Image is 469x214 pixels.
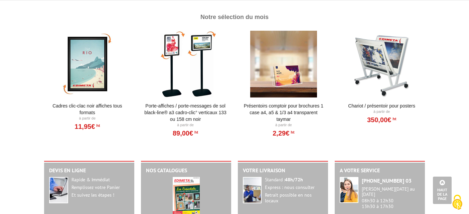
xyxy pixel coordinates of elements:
a: Cadres clic-clac noir affiches tous formats [46,102,129,116]
a: PRÉSENTOIRS COMPTOIR POUR BROCHURES 1 CASE A4, A5 & 1/3 A4 TRANSPARENT taymar [243,102,325,123]
a: 2,29€HT [273,131,294,135]
strong: 48h/72h [285,177,303,183]
h4: Notre Sélection du mois [46,7,423,27]
div: Rapide & Immédiat [71,177,129,183]
div: Retrait possible en nos locaux [265,192,323,204]
h2: Devis en ligne [49,168,129,174]
img: Cookies (fenêtre modale) [449,194,466,211]
a: Chariot / Présentoir pour posters [340,102,423,109]
img: widget-devis.jpg [49,177,68,203]
p: À partir de [340,109,423,115]
sup: HT [289,130,294,135]
img: widget-livraison.jpg [243,177,262,203]
a: 89,00€HT [173,131,198,135]
sup: HT [193,130,198,135]
h2: Nos catalogues [146,168,226,174]
sup: HT [95,123,100,128]
div: [PERSON_NAME][DATE] au [DATE] [362,186,420,198]
div: Express : nous consulter [265,185,323,191]
a: Porte-affiches / Porte-messages de sol Black-Line® A3 Cadro-Clic° Verticaux 133 ou 158 cm noir [144,102,227,123]
p: À partir de [243,123,325,128]
h2: A votre service [340,168,420,174]
div: 08h30 à 12h30 13h30 à 17h30 [362,186,420,209]
strong: [PHONE_NUMBER] 03 [362,177,412,184]
div: Remplissez votre Panier [71,185,129,191]
p: À partir de [144,123,227,128]
h2: Votre livraison [243,168,323,174]
a: 11,95€HT [74,125,100,129]
a: Haut de la page [433,177,452,204]
div: Et suivez les étapes ! [71,192,129,198]
sup: HT [391,117,396,121]
a: 350,00€HT [367,118,396,122]
button: Cookies (fenêtre modale) [446,191,469,214]
div: Standard : [265,177,323,183]
p: À partir de [46,116,129,121]
img: widget-service.jpg [340,177,358,203]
